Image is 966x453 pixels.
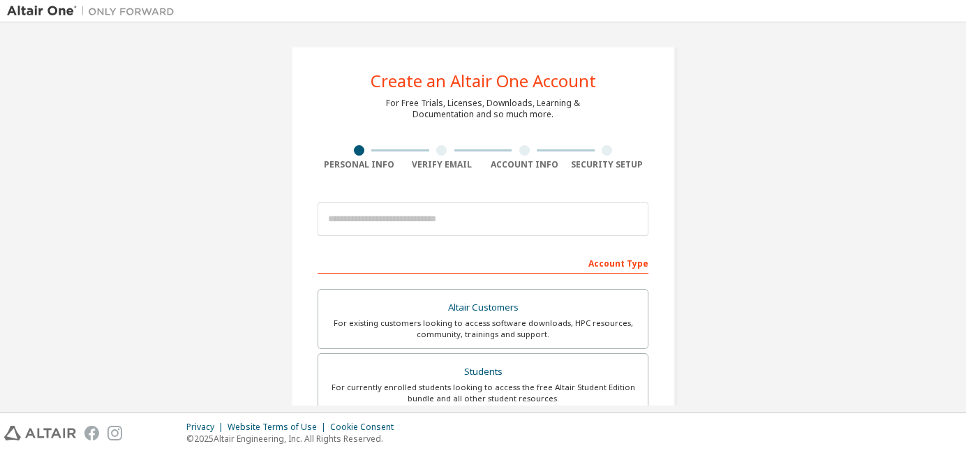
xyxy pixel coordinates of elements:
div: For currently enrolled students looking to access the free Altair Student Edition bundle and all ... [327,382,639,404]
div: Altair Customers [327,298,639,318]
img: facebook.svg [84,426,99,440]
div: Privacy [186,422,228,433]
div: For existing customers looking to access software downloads, HPC resources, community, trainings ... [327,318,639,340]
p: © 2025 Altair Engineering, Inc. All Rights Reserved. [186,433,402,445]
div: Website Terms of Use [228,422,330,433]
div: Cookie Consent [330,422,402,433]
img: Altair One [7,4,181,18]
div: Account Type [318,251,648,274]
div: Security Setup [566,159,649,170]
div: Personal Info [318,159,401,170]
div: Create an Altair One Account [371,73,596,89]
div: Students [327,362,639,382]
div: For Free Trials, Licenses, Downloads, Learning & Documentation and so much more. [386,98,580,120]
div: Verify Email [401,159,484,170]
img: altair_logo.svg [4,426,76,440]
div: Account Info [483,159,566,170]
img: instagram.svg [107,426,122,440]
